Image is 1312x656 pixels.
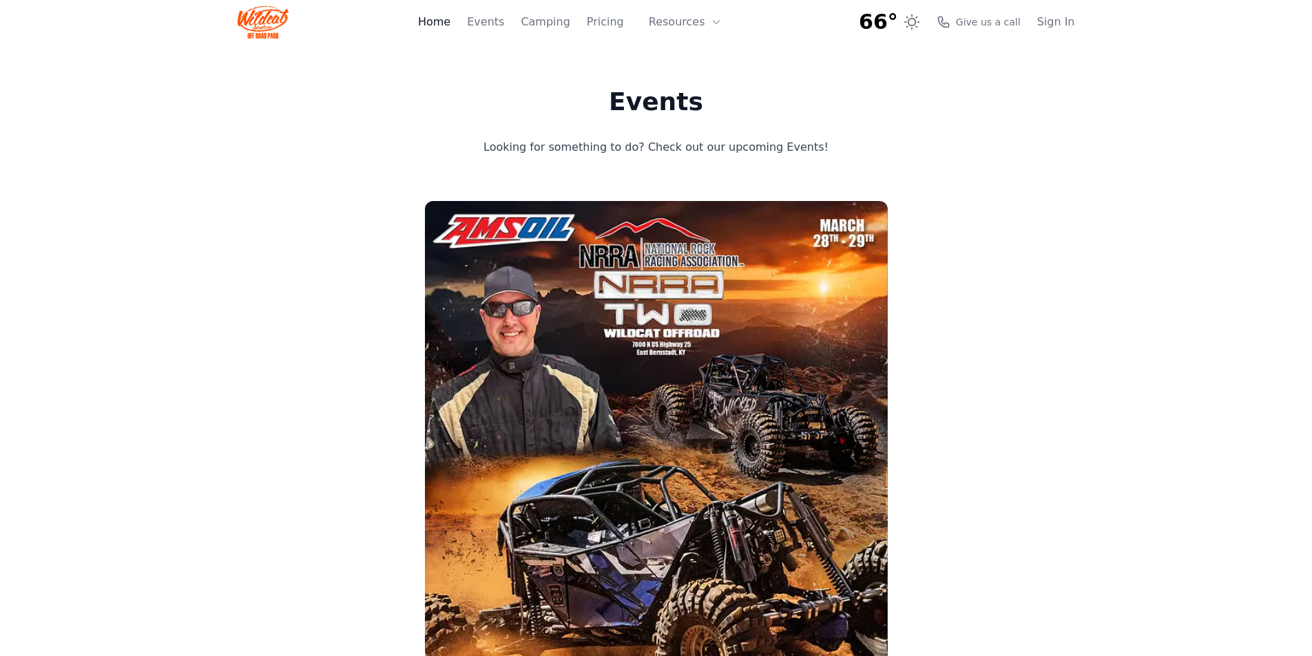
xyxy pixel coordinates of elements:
a: Pricing [587,14,624,30]
span: Give us a call [956,15,1021,29]
span: 66° [859,10,898,34]
a: Give us a call [937,15,1021,29]
h1: Events [428,88,884,116]
a: Camping [521,14,570,30]
a: Events [467,14,504,30]
p: Looking for something to do? Check out our upcoming Events! [428,138,884,157]
a: Home [418,14,450,30]
button: Resources [641,8,730,36]
img: Wildcat Logo [238,6,289,39]
a: Sign In [1037,14,1075,30]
